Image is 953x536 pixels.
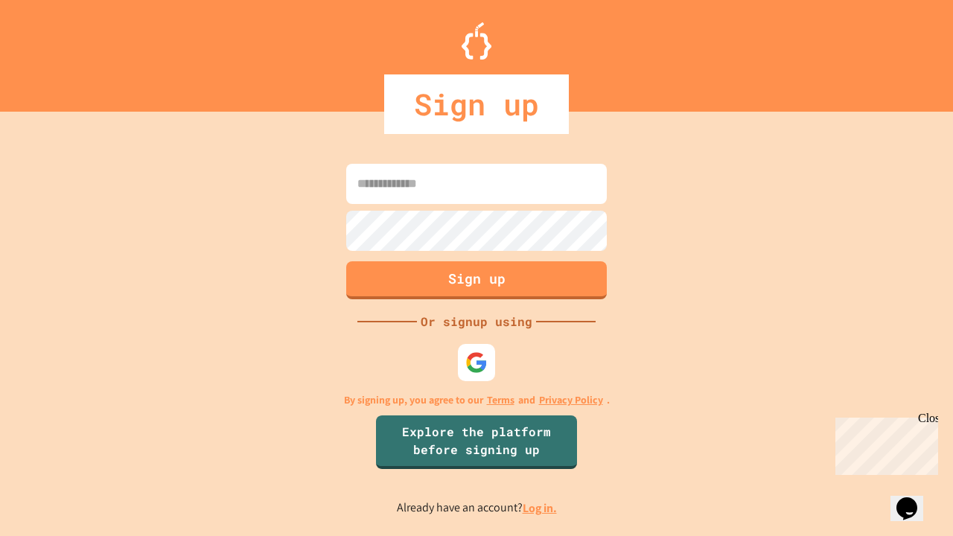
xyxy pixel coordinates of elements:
[829,412,938,475] iframe: chat widget
[346,261,607,299] button: Sign up
[417,313,536,331] div: Or signup using
[384,74,569,134] div: Sign up
[465,351,488,374] img: google-icon.svg
[344,392,610,408] p: By signing up, you agree to our and .
[539,392,603,408] a: Privacy Policy
[6,6,103,95] div: Chat with us now!Close
[890,476,938,521] iframe: chat widget
[376,415,577,469] a: Explore the platform before signing up
[523,500,557,516] a: Log in.
[487,392,514,408] a: Terms
[397,499,557,517] p: Already have an account?
[462,22,491,60] img: Logo.svg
